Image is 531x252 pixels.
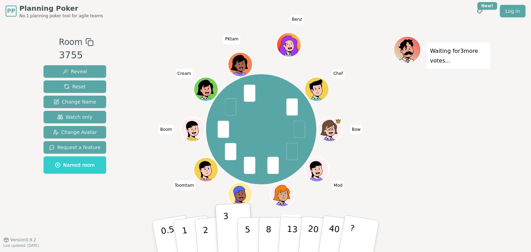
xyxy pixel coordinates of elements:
span: Reset [64,83,86,90]
span: PP [7,7,15,15]
button: Click to change your avatar [271,183,294,206]
button: Reset [44,80,106,93]
span: Click to change your name [176,69,193,78]
span: Click to change your name [223,34,240,44]
button: Watch only [44,111,106,123]
button: Version0.9.2 [3,237,36,243]
span: Reveal [63,68,87,75]
span: Click to change your name [281,215,300,224]
button: Request a feature [44,141,106,154]
div: New! [477,2,497,10]
span: Version 0.9.2 [10,237,36,243]
a: Log in [500,5,525,17]
span: Click to change your name [158,125,174,134]
p: Waiting for 3 more votes... [430,46,487,66]
span: Change Name [54,98,96,105]
span: Click to change your name [332,69,345,78]
div: 3755 [59,48,93,62]
span: Request a feature [49,144,101,151]
span: Click to change your name [290,14,304,24]
button: Change Name [44,96,106,108]
button: Change Avatar [44,126,106,138]
span: Click to change your name [332,180,344,190]
span: Room [59,36,82,48]
span: Planning Poker [19,3,103,13]
a: PPPlanning PokerNo.1 planning poker tool for agile teams [6,3,103,19]
span: Change Avatar [53,129,97,136]
span: No.1 planning poker tool for agile teams [19,13,103,19]
span: Bow is the host [335,118,341,124]
span: Last updated: [DATE] [3,244,39,248]
span: Click to change your name [173,180,195,190]
span: Named room [55,162,95,168]
button: New! [474,5,486,17]
span: Click to change your name [350,125,362,134]
span: Watch only [57,114,93,120]
button: Named room [44,156,106,174]
button: Reveal [44,65,106,78]
p: 3 [223,211,231,249]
